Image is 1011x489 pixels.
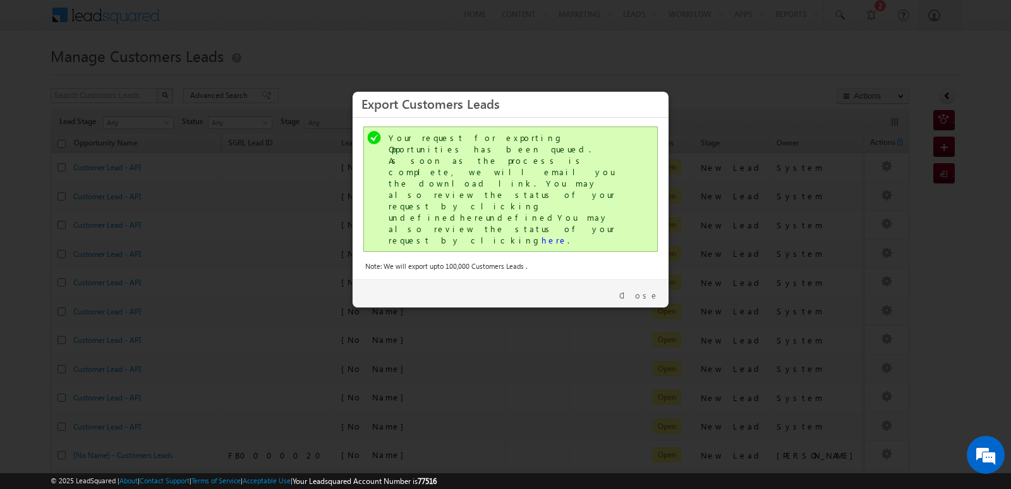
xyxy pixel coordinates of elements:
[51,475,437,487] span: © 2025 LeadSquared | | | | |
[293,476,437,486] span: Your Leadsquared Account Number is
[418,476,437,486] span: 77516
[191,476,241,485] a: Terms of Service
[361,92,660,115] h3: Export Customers Leads
[619,290,659,301] a: Close
[119,476,138,485] a: About
[243,476,291,485] a: Acceptable Use
[389,132,635,246] div: Your request for exporting Opportunities has been queued. As soon as the process is complete, we ...
[365,261,656,272] div: Note: We will export upto 100,000 Customers Leads .
[140,476,190,485] a: Contact Support
[542,235,567,245] a: here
